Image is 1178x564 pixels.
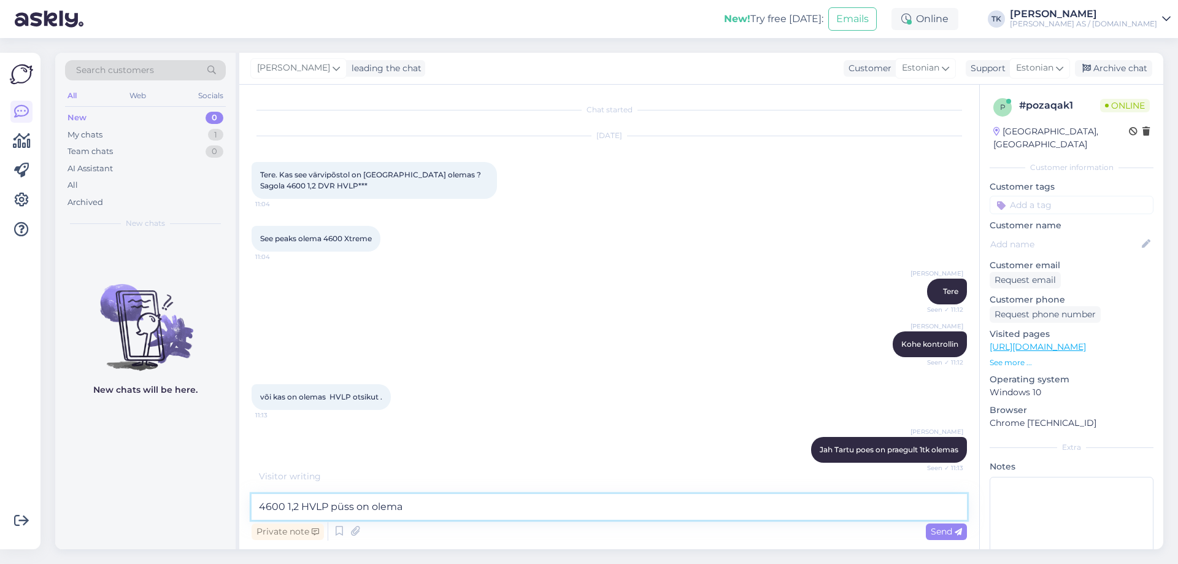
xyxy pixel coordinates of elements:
span: Estonian [902,61,939,75]
div: Chat started [252,104,967,115]
span: Seen ✓ 11:12 [917,358,963,367]
span: Tere. Kas see värvipõstol on [GEOGRAPHIC_DATA] olemas ? Sagola 4600 1,2 DVR HVLP*** [260,170,483,190]
div: 0 [206,145,223,158]
span: Jah Tartu poes on praegult 1tk olemas [820,445,958,454]
span: Seen ✓ 11:12 [917,305,963,314]
div: Try free [DATE]: [724,12,823,26]
p: Browser [990,404,1153,417]
div: Request phone number [990,306,1101,323]
span: [PERSON_NAME] [257,61,330,75]
span: Seen ✓ 11:13 [917,463,963,473]
p: Notes [990,460,1153,473]
a: [URL][DOMAIN_NAME] [990,341,1086,352]
img: No chats [55,262,236,373]
input: Add a tag [990,196,1153,214]
span: 11:04 [255,199,301,209]
span: 11:04 [255,252,301,261]
div: Visitor writing [252,470,967,483]
span: või kas on olemas HVLP otsikut . [260,392,382,401]
div: 1 [208,129,223,141]
div: All [67,179,78,191]
div: 0 [206,112,223,124]
div: Web [127,88,148,104]
p: See more ... [990,357,1153,368]
div: # pozaqak1 [1019,98,1100,113]
div: Online [891,8,958,30]
div: All [65,88,79,104]
p: Chrome [TECHNICAL_ID] [990,417,1153,430]
div: Support [966,62,1006,75]
span: Search customers [76,64,154,77]
a: [PERSON_NAME][PERSON_NAME] AS / [DOMAIN_NAME] [1010,9,1171,29]
div: Archived [67,196,103,209]
span: See peaks olema 4600 Xtreme [260,234,372,243]
span: Online [1100,99,1150,112]
p: Customer phone [990,293,1153,306]
span: Tere [943,287,958,296]
div: Customer information [990,162,1153,173]
div: AI Assistant [67,163,113,175]
div: Team chats [67,145,113,158]
div: [PERSON_NAME] [1010,9,1157,19]
span: Estonian [1016,61,1053,75]
p: Customer tags [990,180,1153,193]
input: Add name [990,238,1139,251]
div: Socials [196,88,226,104]
p: Customer name [990,219,1153,232]
div: leading the chat [347,62,422,75]
textarea: 4600 1,2 HVLP püss on olemas [252,494,967,520]
p: Windows 10 [990,386,1153,399]
div: Archive chat [1075,60,1152,77]
div: My chats [67,129,102,141]
span: [PERSON_NAME] [910,427,963,436]
p: Customer email [990,259,1153,272]
p: Visited pages [990,328,1153,341]
div: [PERSON_NAME] AS / [DOMAIN_NAME] [1010,19,1157,29]
div: Extra [990,442,1153,453]
div: Customer [844,62,891,75]
span: [PERSON_NAME] [910,269,963,278]
div: TK [988,10,1005,28]
span: Kohe kontrollin [901,339,958,349]
span: Send [931,526,962,537]
div: [GEOGRAPHIC_DATA], [GEOGRAPHIC_DATA] [993,125,1129,151]
div: Request email [990,272,1061,288]
span: New chats [126,218,165,229]
span: p [1000,102,1006,112]
b: New! [724,13,750,25]
button: Emails [828,7,877,31]
p: New chats will be here. [93,384,198,396]
span: [PERSON_NAME] [910,322,963,331]
div: [DATE] [252,130,967,141]
img: Askly Logo [10,63,33,86]
div: New [67,112,87,124]
span: 11:13 [255,411,301,420]
div: Private note [252,523,324,540]
p: Operating system [990,373,1153,386]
